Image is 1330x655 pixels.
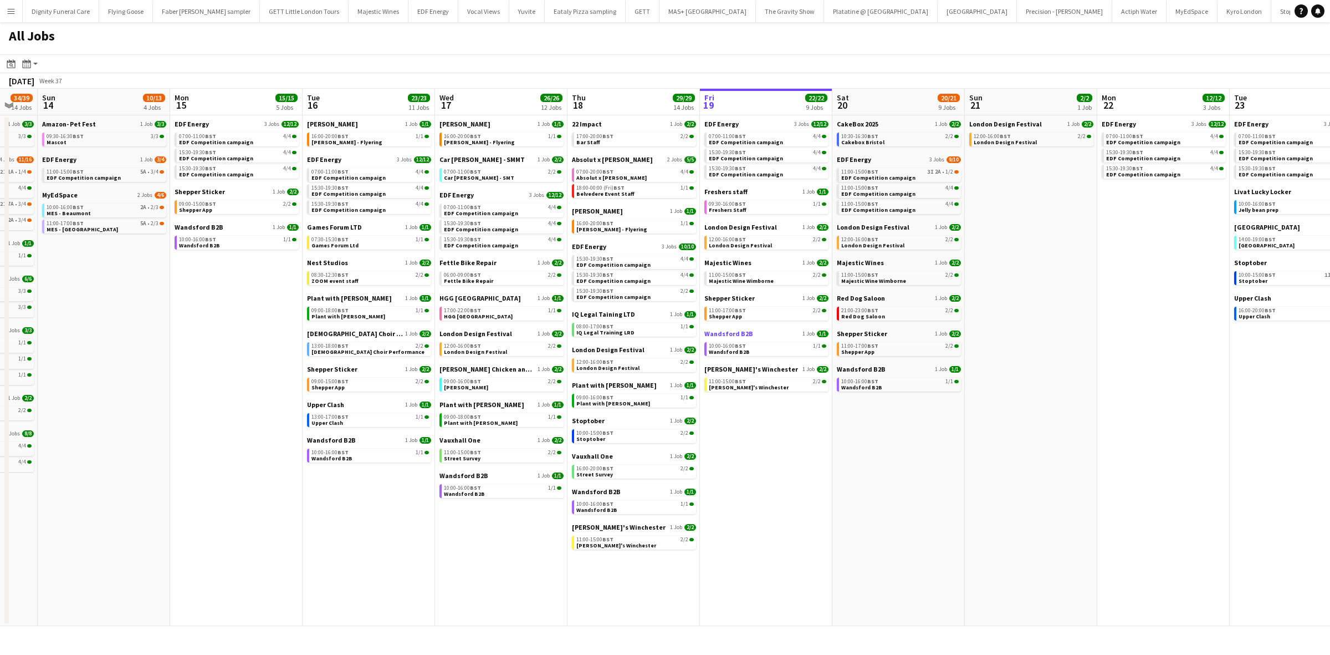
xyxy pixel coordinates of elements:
[670,208,682,215] span: 1 Job
[572,120,696,155] div: 22 Impact1 Job2/217:00-20:00BST2/2Bar Staff
[709,150,746,155] span: 15:30-19:30
[439,155,564,191] div: Car [PERSON_NAME] - SMMT1 Job2/207:00-11:00BST2/2Car [PERSON_NAME] - SMT
[311,133,429,145] a: 16:00-20:00BST1/1[PERSON_NAME] - Flyering
[572,120,602,128] span: 22 Impact
[667,156,682,163] span: 2 Jobs
[179,139,253,146] span: EDF Competition campaign
[179,201,216,207] span: 09:00-15:00
[1265,200,1276,207] span: BST
[945,169,953,175] span: 1/2
[153,1,260,22] button: Faber [PERSON_NAME] sampler
[935,169,941,175] span: 2A
[1106,133,1224,145] a: 07:00-11:00BST4/4EDF Competition campaign
[311,200,429,213] a: 15:30-19:30BST4/4EDF Competition campaign
[444,174,514,181] span: Car Marshall - SMT
[18,185,26,191] span: 4/4
[408,1,458,22] button: EDF Energy
[8,169,14,175] span: 1A
[47,205,84,210] span: 10:00-16:00
[756,1,824,22] button: The Gravity Show
[140,169,146,175] span: 5A
[140,121,152,128] span: 1 Job
[1082,121,1093,128] span: 2/2
[205,200,216,207] span: BST
[709,171,783,178] span: EDF Competition campaign
[548,134,556,139] span: 1/1
[444,133,561,145] a: 16:00-20:00BST1/1[PERSON_NAME] - Flyering
[439,120,490,128] span: Barnard Marcus
[8,217,14,223] span: 2A
[572,155,653,164] span: Absolut x Haring
[283,166,291,171] span: 4/4
[974,133,1091,145] a: 12:00-16:00BST2/2London Design Festival
[867,184,878,191] span: BST
[179,165,296,177] a: 15:30-19:30BST4/4EDF Competition campaign
[1132,165,1143,172] span: BST
[945,201,953,207] span: 4/4
[576,174,647,181] span: Absolut x Haring
[205,149,216,156] span: BST
[1132,133,1143,140] span: BST
[841,190,915,197] span: EDF Competition campaign
[704,187,748,196] span: Freshers staff
[42,155,166,191] div: EDF Energy1 Job3/411:00-15:00BST5A•3/4EDF Competition campaign
[602,168,613,175] span: BST
[681,134,688,139] span: 2/2
[613,184,625,191] span: BST
[1102,120,1136,128] span: EDF Energy
[151,169,158,175] span: 3/4
[175,120,209,128] span: EDF Energy
[439,155,525,164] span: Car Marshall - SMMT
[22,121,34,128] span: 3/3
[273,189,285,195] span: 1 Job
[841,169,959,175] div: •
[974,139,1037,146] span: London Design Festival
[735,200,746,207] span: BST
[1106,171,1180,178] span: EDF Competition campaign
[1234,120,1268,128] span: EDF Energy
[18,217,26,223] span: 3/4
[311,185,349,191] span: 15:30-19:30
[444,205,481,210] span: 07:00-11:00
[151,134,158,139] span: 3/3
[444,134,481,139] span: 16:00-20:00
[572,207,696,215] a: [PERSON_NAME]1 Job1/1
[546,192,564,199] span: 12/12
[1167,1,1218,22] button: MyEdSpace
[42,191,166,199] a: MyEdSpace2 Jobs4/6
[867,200,878,207] span: BST
[813,166,821,171] span: 4/4
[811,121,828,128] span: 12/12
[837,155,961,223] div: EDF Energy3 Jobs9/1011:00-15:00BST3I2A•1/2EDF Competition campaign11:00-15:00BST4/4EDF Competitio...
[283,201,291,207] span: 2/2
[73,133,84,140] span: BST
[841,200,959,213] a: 11:00-15:00BST4/4EDF Competition campaign
[1112,1,1167,22] button: Actiph Water
[264,121,279,128] span: 3 Jobs
[841,134,878,139] span: 10:30-16:30
[837,155,871,164] span: EDF Energy
[311,169,349,175] span: 07:00-11:00
[1209,121,1226,128] span: 12/12
[704,120,828,187] div: EDF Energy3 Jobs12/1207:00-11:00BST4/4EDF Competition campaign15:30-19:30BST4/4EDF Competition ca...
[155,156,166,163] span: 3/4
[175,187,299,196] a: Shepper Sticker1 Job2/2
[1218,1,1271,22] button: Kyro London
[545,1,626,22] button: Eataly Pizza sampling
[735,165,746,172] span: BST
[1265,165,1276,172] span: BST
[709,166,746,171] span: 15:30-19:30
[179,149,296,161] a: 15:30-19:30BST4/4EDF Competition campaign
[416,134,423,139] span: 1/1
[1106,166,1143,171] span: 15:30-19:30
[576,169,613,175] span: 07:00-20:00
[179,171,253,178] span: EDF Competition campaign
[311,174,386,181] span: EDF Competition campaign
[179,200,296,213] a: 09:00-15:00BST2/2Shepper App
[552,156,564,163] span: 2/2
[824,1,938,22] button: Platatine @ [GEOGRAPHIC_DATA]
[538,121,550,128] span: 1 Job
[337,133,349,140] span: BST
[47,174,121,181] span: EDF Competition campaign
[841,139,884,146] span: Cakebox Bristol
